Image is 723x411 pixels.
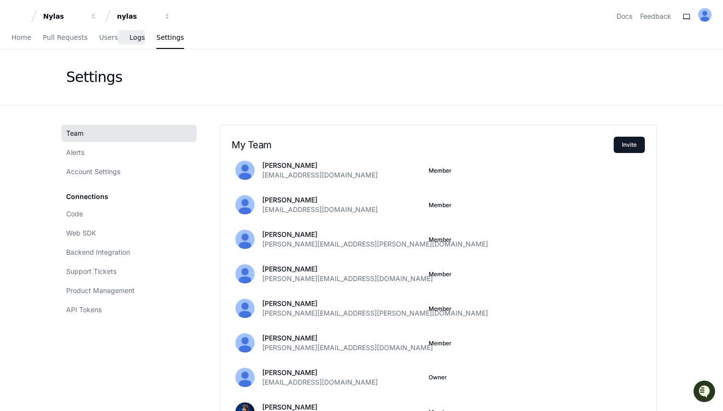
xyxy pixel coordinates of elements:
[61,282,197,299] a: Product Management
[129,35,145,40] span: Logs
[66,129,83,138] span: Team
[262,170,378,180] span: [EMAIL_ADDRESS][DOMAIN_NAME]
[99,27,118,49] a: Users
[617,12,632,21] a: Docs
[129,27,145,49] a: Logs
[262,299,488,308] p: [PERSON_NAME]
[429,201,452,209] button: Member
[66,69,122,86] div: Settings
[262,377,378,387] span: [EMAIL_ADDRESS][DOMAIN_NAME]
[43,35,87,40] span: Pull Requests
[66,247,130,257] span: Backend Integration
[10,10,29,29] img: PlayerZero
[262,343,433,352] span: [PERSON_NAME][EMAIL_ADDRESS][DOMAIN_NAME]
[33,81,121,89] div: We're available if you need us!
[262,308,488,318] span: [PERSON_NAME][EMAIL_ADDRESS][PERSON_NAME][DOMAIN_NAME]
[66,267,117,276] span: Support Tickets
[429,236,452,244] button: Member
[235,161,255,180] img: ALV-UjWAwotKH51uAA6420LX8-0r4738RG93l6CUIg2XUYZ2NqQS0J_yM6T51l5l3NrMmfsPKcitl6gP8BDmocdDdptR_atsj...
[61,144,197,161] a: Alerts
[692,379,718,405] iframe: Open customer support
[235,195,255,214] img: ALV-UjXThIxB7C5wNSvyc5TSn-wkVkV9ofXNQVa00qQx_c3YKoaPrP9qRWnWlm4Pm7RTFFZAU59kYe2ldF9T_M6bDGbdrXEZc...
[640,12,671,21] button: Feedback
[99,35,118,40] span: Users
[262,230,488,239] p: [PERSON_NAME]
[429,167,452,175] button: Member
[66,228,96,238] span: Web SDK
[235,333,255,352] img: ALV-UjX79-dvnzbPd2526pmvR9d0B0AlM4dhKJHiakbG6LpuAuuCjo2P3maE0MtbRd-5crw5LNDEXQgAi_9PD-m9uJHLtVZx_...
[429,340,452,347] button: Member
[156,27,184,49] a: Settings
[429,270,452,278] button: Member
[429,374,447,381] span: Owner
[262,274,433,283] span: [PERSON_NAME][EMAIL_ADDRESS][DOMAIN_NAME]
[235,368,255,387] img: ALV-UjWC8FXoJKKqWd_R-X2jW1ZvZFZUhNZjR2rRoq0G-3a_2kHTuhVkgYO4d-csnA6Y-vVGu_0t4z_-GNH-_3izbj9hvrVak...
[68,100,116,108] a: Powered byPylon
[262,368,378,377] p: [PERSON_NAME]
[262,205,378,214] span: [EMAIL_ADDRESS][DOMAIN_NAME]
[698,8,711,22] img: ALV-UjVIVO1xujVLAuPApzUHhlN9_vKf9uegmELgxzPxAbKOtnGOfPwn3iBCG1-5A44YWgjQJBvBkNNH2W5_ERJBpY8ZVwxlF...
[39,8,101,25] button: Nylas
[156,35,184,40] span: Settings
[61,301,197,318] a: API Tokens
[61,125,197,142] a: Team
[43,27,87,49] a: Pull Requests
[10,38,175,54] div: Welcome
[66,167,120,176] span: Account Settings
[66,148,84,157] span: Alerts
[235,264,255,283] img: ALV-UjVxF5ZgvvH5NfFc8xaSerDjENUr6thmM0w7_9Ovi66dwpxYnKNC8FLxNtDpzokFUy13hzJqQ6d8euFhtq291ajrnGC1k...
[33,71,157,81] div: Start new chat
[262,195,378,205] p: [PERSON_NAME]
[262,239,488,249] span: [PERSON_NAME][EMAIL_ADDRESS][PERSON_NAME][DOMAIN_NAME]
[113,8,175,25] button: nylas
[66,305,102,315] span: API Tokens
[10,71,27,89] img: 1756235613930-3d25f9e4-fa56-45dd-b3ad-e072dfbd1548
[43,12,84,21] div: Nylas
[235,230,255,249] img: ALV-UjVx4QsUv2vQ7govzziCNfn35w5cloQITbkrqtu0w7UC3zMprpLFU7kv7W3wT4pTfQKO-AwIrI89tC_tZyexTIWTQf4F7...
[61,224,197,242] a: Web SDK
[614,137,645,153] button: Invite
[61,205,197,223] a: Code
[12,27,31,49] a: Home
[95,101,116,108] span: Pylon
[262,333,433,343] p: [PERSON_NAME]
[429,305,452,313] button: Member
[61,244,197,261] a: Backend Integration
[61,163,197,180] a: Account Settings
[66,286,135,295] span: Product Management
[232,139,614,151] h2: My Team
[66,209,83,219] span: Code
[163,74,175,86] button: Start new chat
[61,263,197,280] a: Support Tickets
[12,35,31,40] span: Home
[262,161,378,170] p: [PERSON_NAME]
[117,12,158,21] div: nylas
[235,299,255,318] img: ALV-UjXKaXR9Jb79zu_70Id3L4l7NaDUg9ww9Vw3Ge-VNYoMl-Ql_ankAIG9rTmtSYjzf0fhDT3JunWLGm2YwnZpqzNCFTcaO...
[262,264,433,274] p: [PERSON_NAME]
